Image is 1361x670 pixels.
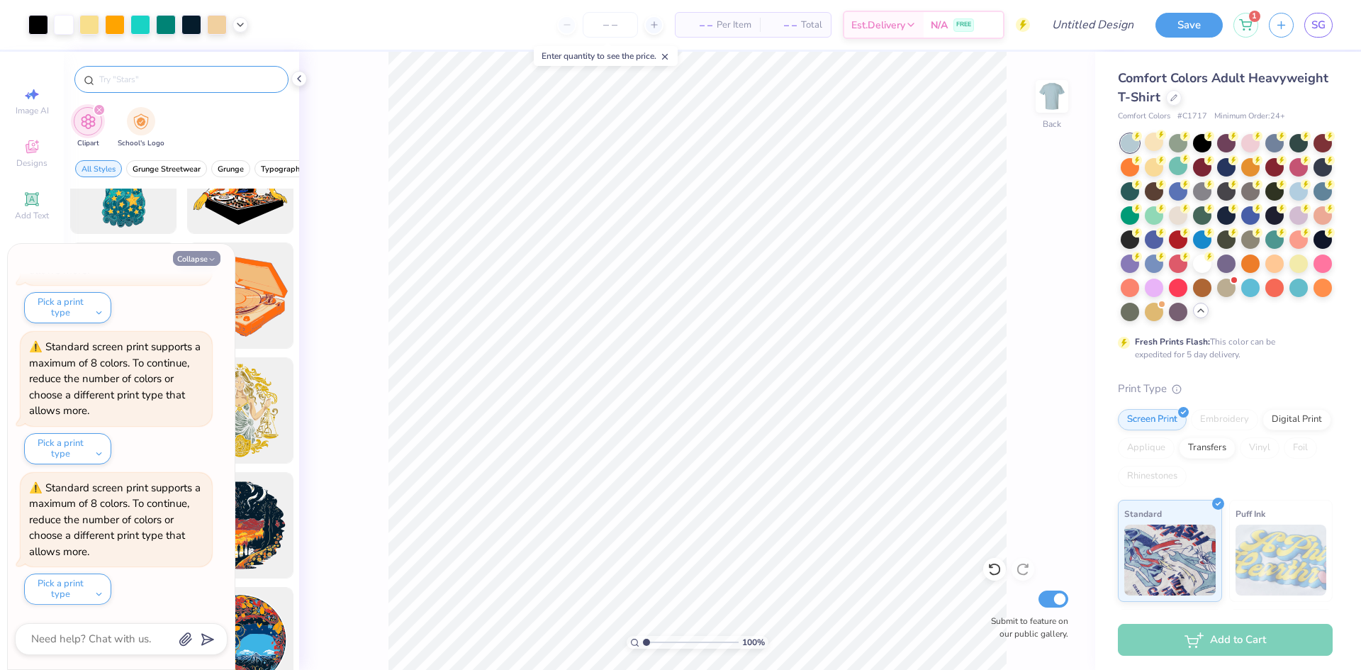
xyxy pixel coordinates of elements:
span: 1 [1249,11,1260,22]
input: – – [583,12,638,38]
span: Designs [16,157,47,169]
button: filter button [74,107,102,149]
span: Per Item [717,18,751,33]
button: filter button [126,160,207,177]
input: Untitled Design [1041,11,1145,39]
span: Image AI [16,105,49,116]
img: Standard [1124,525,1216,596]
button: Collapse [173,251,220,266]
span: Puff Ink [1236,506,1265,521]
strong: Fresh Prints Flash: [1135,336,1210,347]
button: filter button [211,160,250,177]
div: Vinyl [1240,437,1279,459]
button: filter button [254,160,310,177]
img: Clipart Image [80,113,96,130]
span: Clipart [77,138,99,149]
span: FREE [956,20,971,30]
button: filter button [75,160,122,177]
label: Submit to feature on our public gallery. [983,615,1068,640]
span: All Styles [82,164,116,174]
button: Pick a print type [24,433,111,464]
div: Back [1043,118,1061,130]
span: School's Logo [118,138,164,149]
div: Print Type [1118,381,1333,397]
button: Save [1155,13,1223,38]
span: Comfort Colors [1118,111,1170,123]
span: SG [1311,17,1326,33]
div: Standard screen print supports a maximum of 8 colors. To continue, reduce the number of colors or... [29,199,201,277]
div: filter for School's Logo [118,107,164,149]
div: Standard screen print supports a maximum of 8 colors. To continue, reduce the number of colors or... [29,340,201,418]
span: – – [684,18,712,33]
div: Rhinestones [1118,466,1187,487]
div: filter for Clipart [74,107,102,149]
button: Pick a print type [24,292,111,323]
span: Grunge Streetwear [133,164,201,174]
div: Embroidery [1191,409,1258,430]
div: Digital Print [1262,409,1331,430]
div: Standard screen print supports a maximum of 8 colors. To continue, reduce the number of colors or... [29,481,201,559]
img: School's Logo Image [133,113,149,130]
div: Enter quantity to see the price. [534,46,678,66]
img: Puff Ink [1236,525,1327,596]
span: Est. Delivery [851,18,905,33]
div: Transfers [1179,437,1236,459]
span: N/A [931,18,948,33]
div: This color can be expedited for 5 day delivery. [1135,335,1309,361]
button: filter button [118,107,164,149]
div: Screen Print [1118,409,1187,430]
span: # C1717 [1177,111,1207,123]
span: Total [801,18,822,33]
span: Typography [261,164,304,174]
img: Back [1038,82,1066,111]
span: Add Text [15,210,49,221]
button: Pick a print type [24,574,111,605]
span: Standard [1124,506,1162,521]
span: Comfort Colors Adult Heavyweight T-Shirt [1118,69,1328,106]
span: Grunge [218,164,244,174]
span: – – [768,18,797,33]
div: Applique [1118,437,1175,459]
span: Minimum Order: 24 + [1214,111,1285,123]
a: SG [1304,13,1333,38]
div: Foil [1284,437,1317,459]
span: 100 % [742,636,765,649]
input: Try "Stars" [98,72,279,86]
